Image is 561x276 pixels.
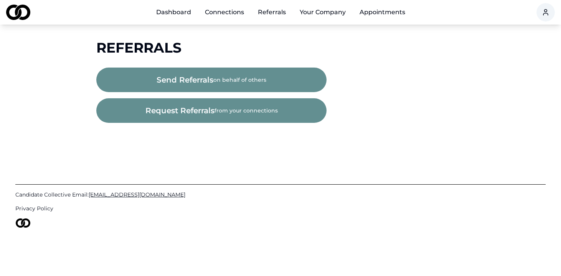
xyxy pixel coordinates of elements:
[15,191,546,198] a: Candidate Collective Email:[EMAIL_ADDRESS][DOMAIN_NAME]
[150,5,411,20] nav: Main
[6,5,30,20] img: logo
[96,68,327,92] button: send referralson behalf of others
[252,5,292,20] a: Referrals
[353,5,411,20] a: Appointments
[15,205,546,212] a: Privacy Policy
[96,107,327,115] a: request referralsfrom your connections
[96,77,327,84] a: send referralson behalf of others
[15,218,31,228] img: logo
[199,5,250,20] a: Connections
[150,5,197,20] a: Dashboard
[96,39,181,56] span: Referrals
[294,5,352,20] button: Your Company
[89,191,185,198] span: [EMAIL_ADDRESS][DOMAIN_NAME]
[145,105,214,116] span: request referrals
[96,98,327,123] button: request referralsfrom your connections
[157,74,213,85] span: send referrals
